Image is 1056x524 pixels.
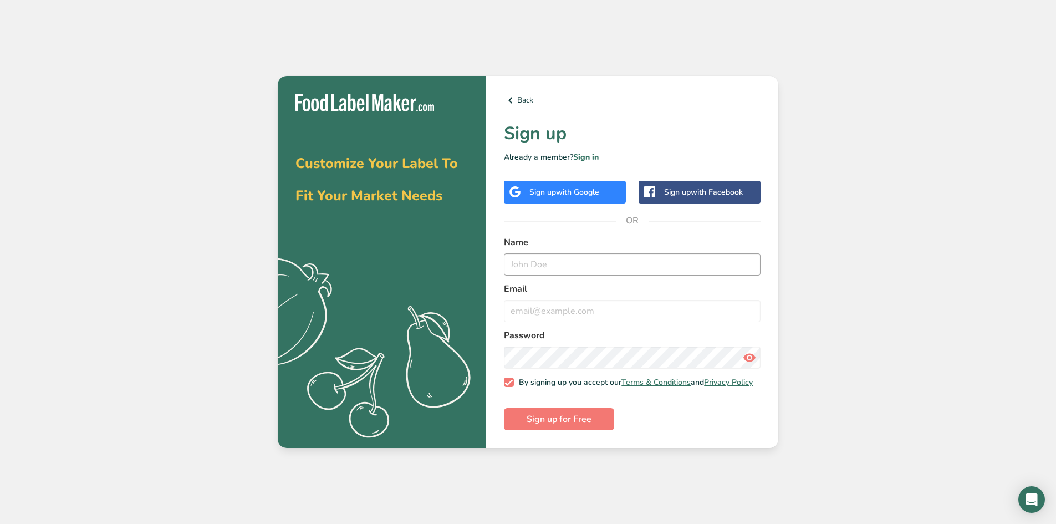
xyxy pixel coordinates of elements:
[504,253,761,276] input: John Doe
[527,413,591,426] span: Sign up for Free
[504,120,761,147] h1: Sign up
[556,187,599,197] span: with Google
[504,94,761,107] a: Back
[1018,486,1045,513] div: Open Intercom Messenger
[504,282,761,296] label: Email
[504,408,614,430] button: Sign up for Free
[295,154,458,205] span: Customize Your Label To Fit Your Market Needs
[504,151,761,163] p: Already a member?
[504,236,761,249] label: Name
[514,378,753,388] span: By signing up you accept our and
[664,186,743,198] div: Sign up
[504,329,761,342] label: Password
[529,186,599,198] div: Sign up
[573,152,599,162] a: Sign in
[295,94,434,112] img: Food Label Maker
[616,204,649,237] span: OR
[704,377,753,388] a: Privacy Policy
[621,377,691,388] a: Terms & Conditions
[691,187,743,197] span: with Facebook
[504,300,761,322] input: email@example.com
